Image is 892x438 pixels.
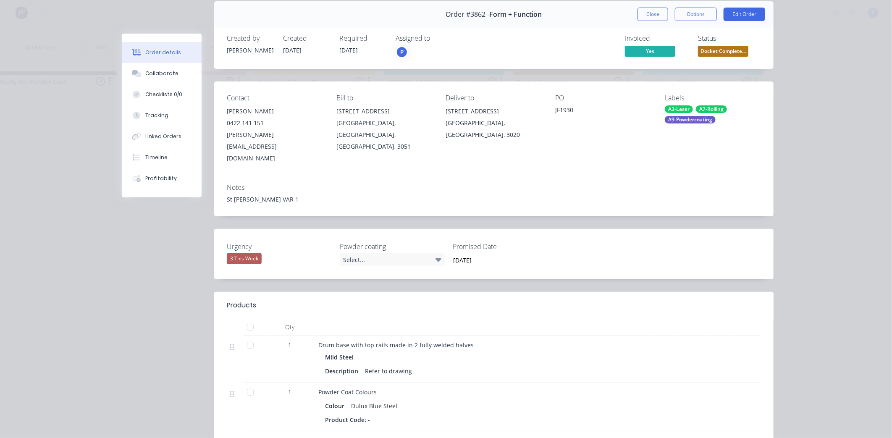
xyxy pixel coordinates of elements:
button: Edit Order [724,8,765,21]
div: Description [325,365,362,377]
div: Labels [665,94,761,102]
div: Created by [227,34,273,42]
button: Docket Complete... [698,46,748,58]
div: Notes [227,184,761,191]
div: Bill to [336,94,433,102]
div: Checklists 0/0 [145,91,182,98]
span: Powder Coat Colours [318,388,377,396]
button: Order details [122,42,202,63]
div: Qty [265,319,315,336]
div: Product Code: - [325,414,373,426]
button: Linked Orders [122,126,202,147]
div: [STREET_ADDRESS][GEOGRAPHIC_DATA], [GEOGRAPHIC_DATA], 3020 [446,105,542,141]
div: Contact [227,94,323,102]
label: Promised Date [453,241,558,252]
button: Options [675,8,717,21]
button: Checklists 0/0 [122,84,202,105]
button: Close [638,8,668,21]
div: Timeline [145,154,168,161]
button: P [396,46,408,58]
div: [PERSON_NAME] [227,46,273,55]
input: Enter date [447,254,552,266]
span: Yes [625,46,675,56]
span: Drum base with top rails made in 2 fully welded halves [318,341,474,349]
div: [PERSON_NAME] [227,105,323,117]
div: [PERSON_NAME]0422 141 151[PERSON_NAME][EMAIL_ADDRESS][DOMAIN_NAME] [227,105,323,164]
div: PO [555,94,651,102]
div: Linked Orders [145,133,181,140]
div: [GEOGRAPHIC_DATA], [GEOGRAPHIC_DATA], 3020 [446,117,542,141]
div: [PERSON_NAME][EMAIL_ADDRESS][DOMAIN_NAME] [227,129,323,164]
div: Collaborate [145,70,178,77]
span: 1 [288,388,291,396]
button: Collaborate [122,63,202,84]
div: Invoiced [625,34,688,42]
div: Select... [340,253,445,266]
div: JF1930 [555,105,651,117]
div: Refer to drawing [362,365,415,377]
div: A9-Powdercoating [665,116,716,123]
div: A7-Rolling [696,105,727,113]
span: [DATE] [339,46,358,54]
span: Order #3862 - [446,10,490,18]
div: 0422 141 151 [227,117,323,129]
span: Docket Complete... [698,46,748,56]
div: Required [339,34,386,42]
span: [DATE] [283,46,302,54]
span: Form + Function [490,10,542,18]
div: Mild Steel [325,351,357,363]
label: Urgency [227,241,332,252]
div: St [PERSON_NAME] VAR 1 [227,195,761,204]
div: Colour [325,400,348,412]
div: 3 This Week [227,253,262,264]
div: Products [227,300,256,310]
button: Tracking [122,105,202,126]
button: Profitability [122,168,202,189]
div: Profitability [145,175,177,182]
div: Assigned to [396,34,480,42]
div: [STREET_ADDRESS] [336,105,433,117]
button: Timeline [122,147,202,168]
div: Deliver to [446,94,542,102]
div: Created [283,34,329,42]
div: Order details [145,49,181,56]
div: A3-Laser [665,105,693,113]
div: Status [698,34,761,42]
div: Tracking [145,112,168,119]
div: Dulux Blue Steel [348,400,401,412]
div: [STREET_ADDRESS][GEOGRAPHIC_DATA], [GEOGRAPHIC_DATA], [GEOGRAPHIC_DATA], 3051 [336,105,433,152]
div: [GEOGRAPHIC_DATA], [GEOGRAPHIC_DATA], [GEOGRAPHIC_DATA], 3051 [336,117,433,152]
span: 1 [288,341,291,349]
label: Powder coating [340,241,445,252]
div: [STREET_ADDRESS] [446,105,542,117]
